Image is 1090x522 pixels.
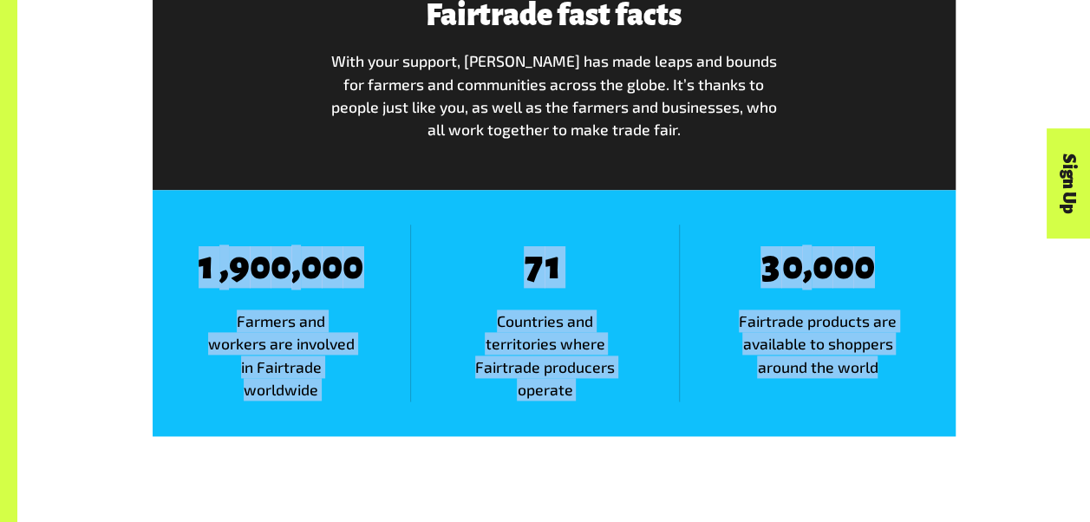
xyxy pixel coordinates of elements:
[812,246,832,288] span: 0
[331,51,777,139] span: With your support, [PERSON_NAME] has made leaps and bounds for farmers and communities across the...
[760,246,781,288] span: 3
[524,246,545,288] span: 7
[199,246,219,288] span: 1
[229,246,250,288] span: 9
[219,245,229,286] span: ,
[853,246,874,288] span: 0
[832,246,853,288] span: 0
[680,310,955,378] span: Fairtrade products are available to shoppers around the world
[322,246,343,288] span: 0
[301,246,322,288] span: 0
[291,245,301,286] span: ,
[802,245,812,286] span: ,
[250,246,271,288] span: 0
[271,246,291,288] span: 0
[781,246,802,288] span: 0
[153,310,410,401] span: Farmers and workers are involved in Fairtrade worldwide
[343,246,363,288] span: 0
[545,246,565,288] span: 1
[411,310,679,401] span: Countries and territories where Fairtrade producers operate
